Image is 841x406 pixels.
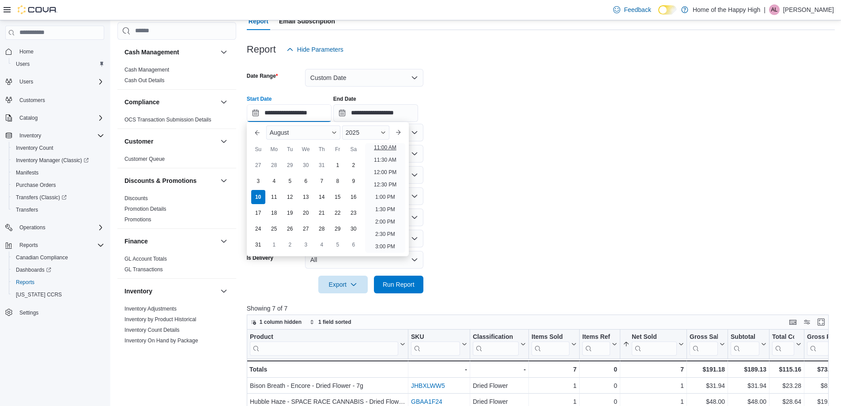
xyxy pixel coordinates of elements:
[124,337,198,344] span: Inventory On Hand by Package
[582,380,617,391] div: 0
[690,364,725,375] div: $191.18
[411,333,460,356] div: SKU URL
[124,287,217,296] button: Inventory
[370,179,400,190] li: 12:30 PM
[374,276,423,293] button: Run Report
[372,241,399,252] li: 3:00 PM
[783,4,834,15] p: [PERSON_NAME]
[12,180,60,190] a: Purchase Orders
[283,41,347,58] button: Hide Parameters
[283,174,297,188] div: day-5
[16,46,104,57] span: Home
[16,266,51,273] span: Dashboards
[16,182,56,189] span: Purchase Orders
[347,158,361,172] div: day-2
[411,364,467,375] div: -
[12,192,70,203] a: Transfers (Classic)
[473,333,526,356] button: Classification
[411,150,418,157] button: Open list of options
[370,155,400,165] li: 11:30 AM
[12,277,104,288] span: Reports
[124,66,169,73] span: Cash Management
[9,276,108,288] button: Reports
[117,254,236,278] div: Finance
[299,238,313,252] div: day-3
[267,206,281,220] div: day-18
[2,76,108,88] button: Users
[807,364,836,375] div: $73.97
[267,158,281,172] div: day-28
[690,333,718,356] div: Gross Sales
[731,333,766,356] button: Subtotal
[532,333,569,356] div: Items Sold
[16,222,104,233] span: Operations
[318,276,368,293] button: Export
[12,155,104,166] span: Inventory Manager (Classic)
[473,333,519,356] div: Classification
[270,129,289,136] span: August
[16,240,41,250] button: Reports
[16,169,38,176] span: Manifests
[19,132,41,139] span: Inventory
[9,167,108,179] button: Manifests
[250,333,398,341] div: Product
[12,143,57,153] a: Inventory Count
[12,277,38,288] a: Reports
[411,398,442,405] a: GBAA1F24
[299,222,313,236] div: day-27
[16,113,41,123] button: Catalog
[12,265,55,275] a: Dashboards
[342,125,389,140] div: Button. Open the year selector. 2025 is currently selected.
[267,222,281,236] div: day-25
[12,205,41,215] a: Transfers
[372,216,399,227] li: 2:00 PM
[12,205,104,215] span: Transfers
[219,236,229,247] button: Finance
[16,76,37,87] button: Users
[582,333,610,356] div: Items Ref
[411,382,445,389] a: JHBXLWW5
[2,306,108,319] button: Settings
[623,364,684,375] div: 7
[247,104,332,122] input: Press the down key to enter a popover containing a calendar. Press the escape key to close the po...
[331,238,345,252] div: day-5
[124,316,196,323] span: Inventory by Product Historical
[267,190,281,204] div: day-11
[315,190,329,204] div: day-14
[283,206,297,220] div: day-19
[124,195,148,202] span: Discounts
[331,142,345,156] div: Fr
[372,192,399,202] li: 1:00 PM
[772,333,794,356] div: Total Cost
[632,333,677,341] div: Net Sold
[2,112,108,124] button: Catalog
[623,380,684,391] div: 1
[247,304,835,313] p: Showing 7 of 7
[124,255,167,262] span: GL Account Totals
[315,142,329,156] div: Th
[19,114,38,121] span: Catalog
[283,190,297,204] div: day-12
[582,333,610,341] div: Items Ref
[12,143,104,153] span: Inventory Count
[2,221,108,234] button: Operations
[690,333,725,356] button: Gross Sales
[473,380,526,391] div: Dried Flower
[124,137,217,146] button: Customer
[251,206,265,220] div: day-17
[16,95,49,106] a: Customers
[2,93,108,106] button: Customers
[249,12,268,30] span: Report
[12,59,33,69] a: Users
[124,216,151,223] span: Promotions
[347,142,361,156] div: Sa
[12,167,104,178] span: Manifests
[124,77,165,84] span: Cash Out Details
[124,266,163,273] span: GL Transactions
[219,47,229,57] button: Cash Management
[124,48,179,57] h3: Cash Management
[331,190,345,204] div: day-15
[219,97,229,107] button: Compliance
[764,4,766,15] p: |
[251,238,265,252] div: day-31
